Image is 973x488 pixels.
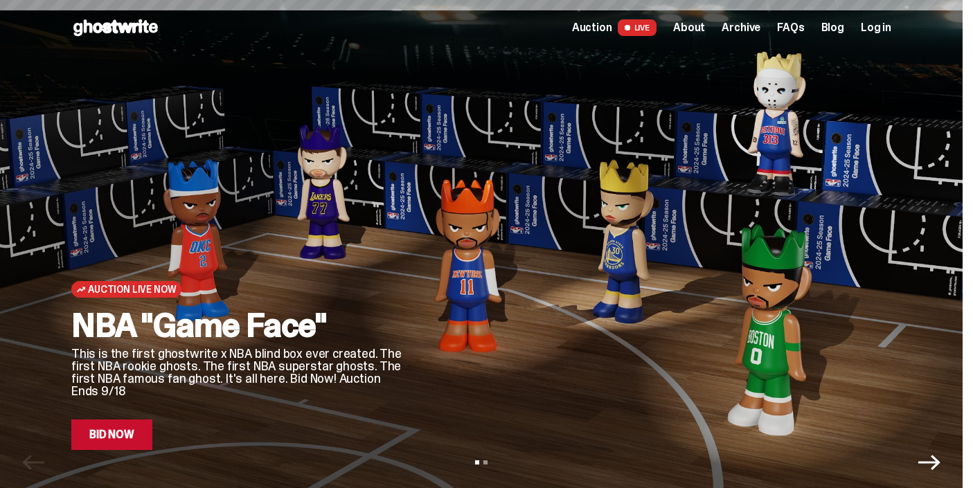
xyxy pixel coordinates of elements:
a: Bid Now [71,419,152,450]
button: View slide 1 [475,460,479,464]
a: About [673,22,705,33]
p: This is the first ghostwrite x NBA blind box ever created. The first NBA rookie ghosts. The first... [71,347,404,397]
a: Auction LIVE [572,19,657,36]
button: Next [918,451,940,473]
button: View slide 2 [483,460,488,464]
span: Auction Live Now [88,284,176,295]
span: Auction [572,22,612,33]
a: Archive [722,22,760,33]
a: Log in [861,22,891,33]
a: Blog [821,22,844,33]
h2: NBA "Game Face" [71,309,404,342]
span: LIVE [618,19,657,36]
a: FAQs [777,22,804,33]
